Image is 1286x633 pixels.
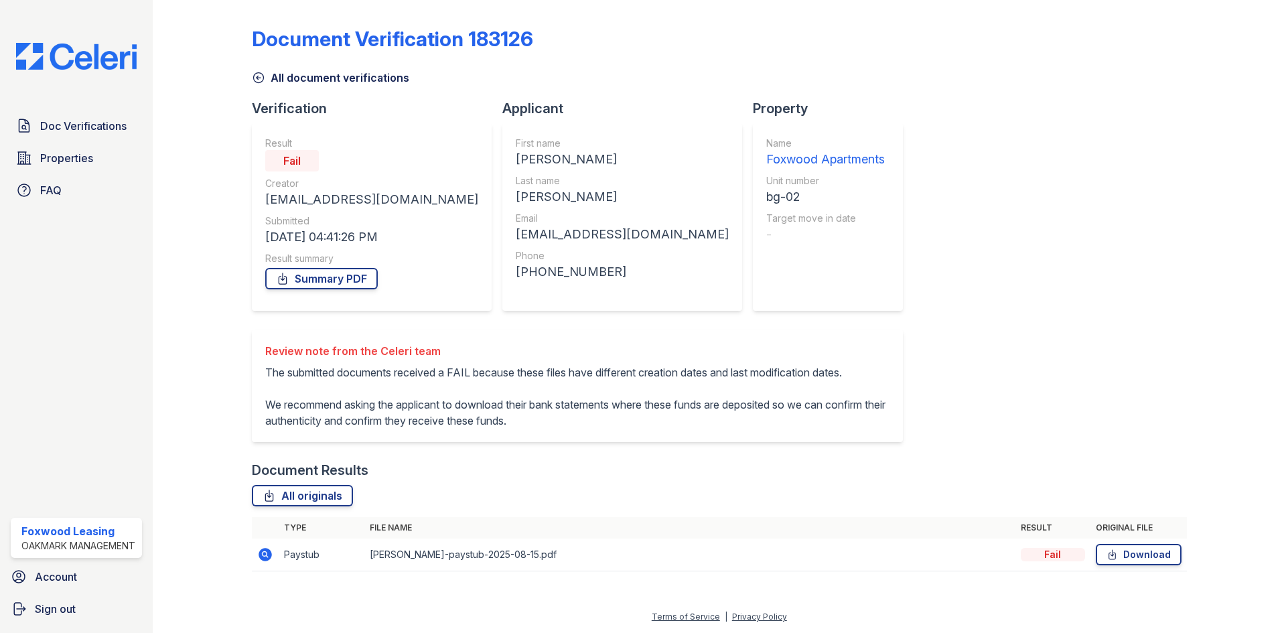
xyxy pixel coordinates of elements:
div: Unit number [766,174,885,188]
a: Account [5,563,147,590]
div: | [725,612,727,622]
th: File name [364,517,1015,539]
div: Fail [1021,548,1085,561]
div: Last name [516,174,729,188]
a: All originals [252,485,353,506]
a: Sign out [5,595,147,622]
a: Terms of Service [652,612,720,622]
div: [PHONE_NUMBER] [516,263,729,281]
span: Doc Verifications [40,118,127,134]
div: Phone [516,249,729,263]
div: Email [516,212,729,225]
div: bg-02 [766,188,885,206]
div: Foxwood Leasing [21,523,135,539]
div: Result [265,137,478,150]
div: Verification [252,99,502,118]
div: Name [766,137,885,150]
div: Creator [265,177,478,190]
div: Oakmark Management [21,539,135,553]
div: Result summary [265,252,478,265]
td: Paystub [279,539,364,571]
span: FAQ [40,182,62,198]
a: All document verifications [252,70,409,86]
th: Original file [1090,517,1187,539]
td: [PERSON_NAME]-paystub-2025-08-15.pdf [364,539,1015,571]
div: Foxwood Apartments [766,150,885,169]
div: Fail [265,150,319,171]
a: Name Foxwood Apartments [766,137,885,169]
a: Download [1096,544,1182,565]
div: [PERSON_NAME] [516,150,729,169]
div: [EMAIL_ADDRESS][DOMAIN_NAME] [265,190,478,209]
div: Document Verification 183126 [252,27,533,51]
a: Doc Verifications [11,113,142,139]
th: Type [279,517,364,539]
a: FAQ [11,177,142,204]
a: Privacy Policy [732,612,787,622]
div: Property [753,99,914,118]
div: Submitted [265,214,478,228]
div: Target move in date [766,212,885,225]
a: Properties [11,145,142,171]
div: Applicant [502,99,753,118]
th: Result [1015,517,1090,539]
p: The submitted documents received a FAIL because these files have different creation dates and las... [265,364,889,429]
div: [DATE] 04:41:26 PM [265,228,478,247]
span: Account [35,569,77,585]
div: First name [516,137,729,150]
div: Document Results [252,461,368,480]
span: Sign out [35,601,76,617]
div: - [766,225,885,244]
div: [PERSON_NAME] [516,188,729,206]
img: CE_Logo_Blue-a8612792a0a2168367f1c8372b55b34899dd931a85d93a1a3d3e32e68fde9ad4.png [5,43,147,70]
div: [EMAIL_ADDRESS][DOMAIN_NAME] [516,225,729,244]
a: Summary PDF [265,268,378,289]
div: Review note from the Celeri team [265,343,889,359]
span: Properties [40,150,93,166]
